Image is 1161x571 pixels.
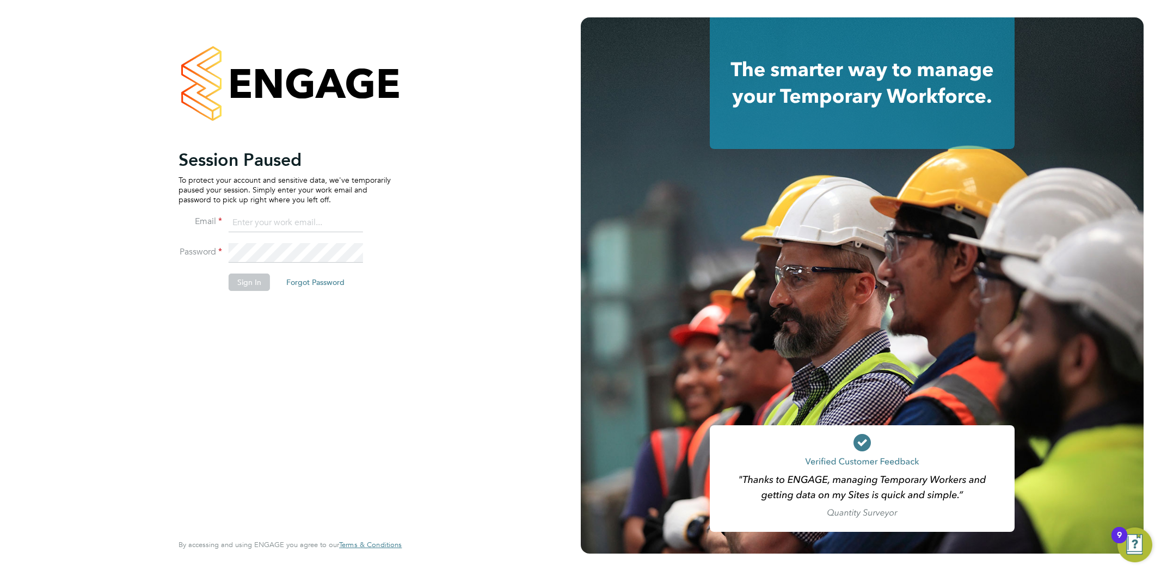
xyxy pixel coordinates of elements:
button: Forgot Password [278,274,353,291]
p: To protect your account and sensitive data, we've temporarily paused your session. Simply enter y... [179,175,391,205]
input: Enter your work email... [229,213,363,233]
button: Sign In [229,274,270,291]
span: Terms & Conditions [339,540,402,549]
h2: Session Paused [179,149,391,171]
span: By accessing and using ENGAGE you agree to our [179,540,402,549]
label: Email [179,216,222,227]
label: Password [179,246,222,258]
div: 9 [1117,535,1122,549]
a: Terms & Conditions [339,541,402,549]
button: Open Resource Center, 9 new notifications [1117,527,1152,562]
